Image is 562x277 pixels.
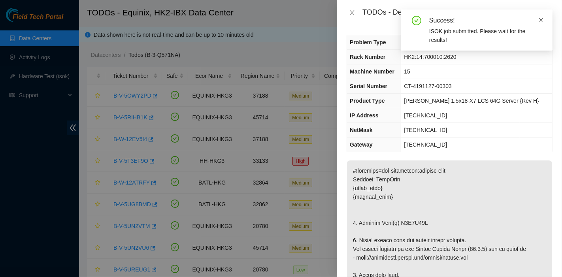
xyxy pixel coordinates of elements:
span: Problem Type [350,39,386,45]
span: Product Type [350,98,385,104]
span: close [538,17,544,23]
span: [PERSON_NAME] 1.5x18-X7 LCS 64G Server {Rev H} [404,98,539,104]
span: close [349,9,355,16]
span: [TECHNICAL_ID] [404,141,447,148]
div: Success! [429,16,543,25]
div: TODOs - Description - B-V-5OWY2PD [362,6,553,19]
span: [TECHNICAL_ID] [404,127,447,133]
span: HK2:14:700010:2620 [404,54,456,60]
span: NetMask [350,127,373,133]
span: Machine Number [350,68,394,75]
span: Gateway [350,141,373,148]
div: ISOK job submitted. Please wait for the results! [429,27,543,44]
span: IP Address [350,112,378,119]
span: [TECHNICAL_ID] [404,112,447,119]
span: 15 [404,68,410,75]
button: Close [347,9,358,17]
span: Serial Number [350,83,387,89]
span: CT-4191127-00303 [404,83,452,89]
span: Rack Number [350,54,385,60]
span: check-circle [412,16,421,25]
